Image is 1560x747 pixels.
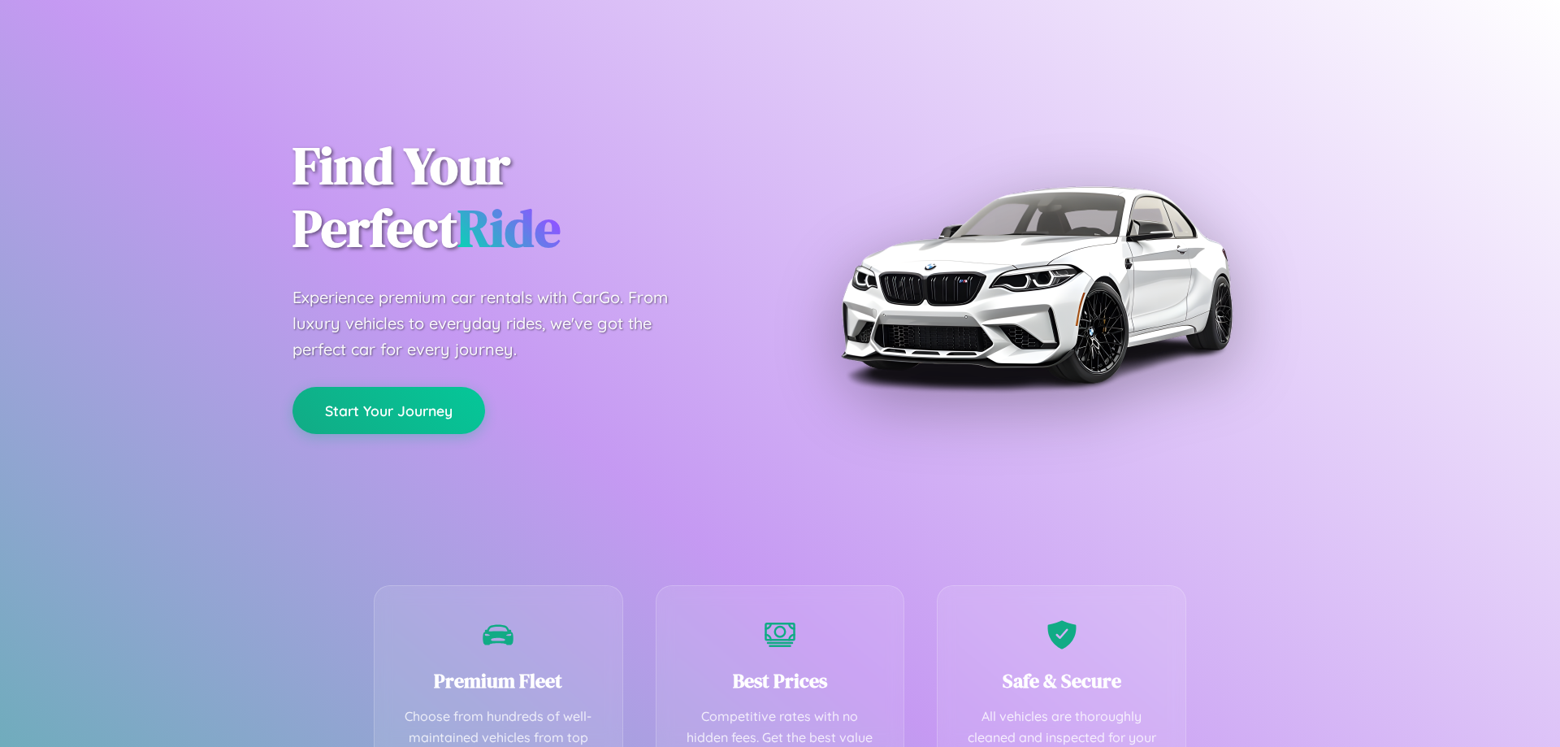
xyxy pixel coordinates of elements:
[833,81,1239,488] img: Premium BMW car rental vehicle
[457,193,561,263] span: Ride
[681,667,880,694] h3: Best Prices
[292,284,699,363] p: Experience premium car rentals with CarGo. From luxury vehicles to everyday rides, we've got the ...
[399,667,598,694] h3: Premium Fleet
[292,135,756,260] h1: Find Your Perfect
[962,667,1161,694] h3: Safe & Secure
[292,387,485,434] button: Start Your Journey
